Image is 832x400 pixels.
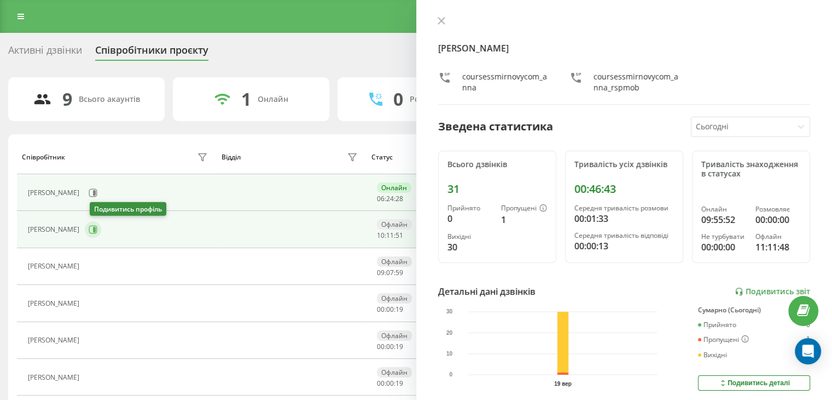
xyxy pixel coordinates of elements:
[377,231,385,240] span: 10
[438,118,553,135] div: Зведена статистика
[371,153,393,161] div: Статус
[386,305,394,314] span: 00
[755,213,801,226] div: 00:00:00
[393,89,403,110] div: 0
[795,338,821,364] div: Open Intercom Messenger
[222,153,241,161] div: Відділ
[447,182,547,196] div: 31
[22,153,65,161] div: Співробітник
[8,44,82,61] div: Активні дзвінки
[377,194,385,203] span: 06
[701,233,747,241] div: Не турбувати
[62,89,72,110] div: 9
[28,300,82,307] div: [PERSON_NAME]
[377,342,385,351] span: 00
[395,305,403,314] span: 19
[698,335,749,344] div: Пропущені
[386,268,394,277] span: 07
[701,241,747,254] div: 00:00:00
[377,269,403,277] div: : :
[554,381,572,387] text: 19 вер
[446,330,453,336] text: 20
[701,160,801,179] div: Тривалість знаходження в статусах
[698,375,810,391] button: Подивитись деталі
[28,262,82,270] div: [PERSON_NAME]
[395,194,403,203] span: 28
[28,336,82,344] div: [PERSON_NAME]
[377,232,403,239] div: : :
[377,268,385,277] span: 09
[377,343,403,351] div: : :
[395,379,403,388] span: 19
[79,95,140,104] div: Всього акаунтів
[735,287,810,296] a: Подивитись звіт
[377,367,412,378] div: Офлайн
[447,212,492,225] div: 0
[395,231,403,240] span: 51
[438,42,811,55] h4: [PERSON_NAME]
[501,204,547,213] div: Пропущені
[698,321,736,329] div: Прийнято
[377,256,412,267] div: Офлайн
[718,379,790,387] div: Подивитись деталі
[410,95,463,104] div: Розмовляють
[438,285,536,298] div: Детальні дані дзвінків
[755,241,801,254] div: 11:11:48
[574,212,674,225] div: 00:01:33
[446,351,453,357] text: 10
[386,231,394,240] span: 11
[377,379,385,388] span: 00
[377,306,403,313] div: : :
[698,306,810,314] div: Сумарно (Сьогодні)
[574,160,674,169] div: Тривалість усіх дзвінків
[698,351,727,359] div: Вихідні
[377,380,403,387] div: : :
[447,160,547,169] div: Всього дзвінків
[574,182,674,196] div: 00:46:43
[28,189,82,197] div: [PERSON_NAME]
[386,379,394,388] span: 00
[447,241,492,254] div: 30
[258,95,288,104] div: Онлайн
[462,71,548,93] div: coursessmirnovycom_anna
[28,226,82,233] div: [PERSON_NAME]
[755,233,801,241] div: Офлайн
[377,293,412,304] div: Офлайн
[377,182,411,193] div: Онлайн
[806,335,810,344] div: 1
[755,205,801,213] div: Розмовляє
[449,372,452,378] text: 0
[377,195,403,203] div: : :
[446,309,453,315] text: 30
[241,89,251,110] div: 1
[574,204,674,212] div: Середня тривалість розмови
[574,239,674,253] div: 00:00:13
[28,374,82,381] div: [PERSON_NAME]
[701,205,747,213] div: Онлайн
[447,233,492,241] div: Вихідні
[574,232,674,239] div: Середня тривалість відповіді
[701,213,747,226] div: 09:55:52
[377,219,412,230] div: Офлайн
[95,44,208,61] div: Співробітники проєкту
[90,202,166,216] div: Подивитись профіль
[806,321,810,329] div: 0
[386,342,394,351] span: 00
[594,71,679,93] div: coursessmirnovycom_anna_rspmob
[501,213,547,226] div: 1
[386,194,394,203] span: 24
[377,330,412,341] div: Офлайн
[395,268,403,277] span: 59
[447,204,492,212] div: Прийнято
[395,342,403,351] span: 19
[377,305,385,314] span: 00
